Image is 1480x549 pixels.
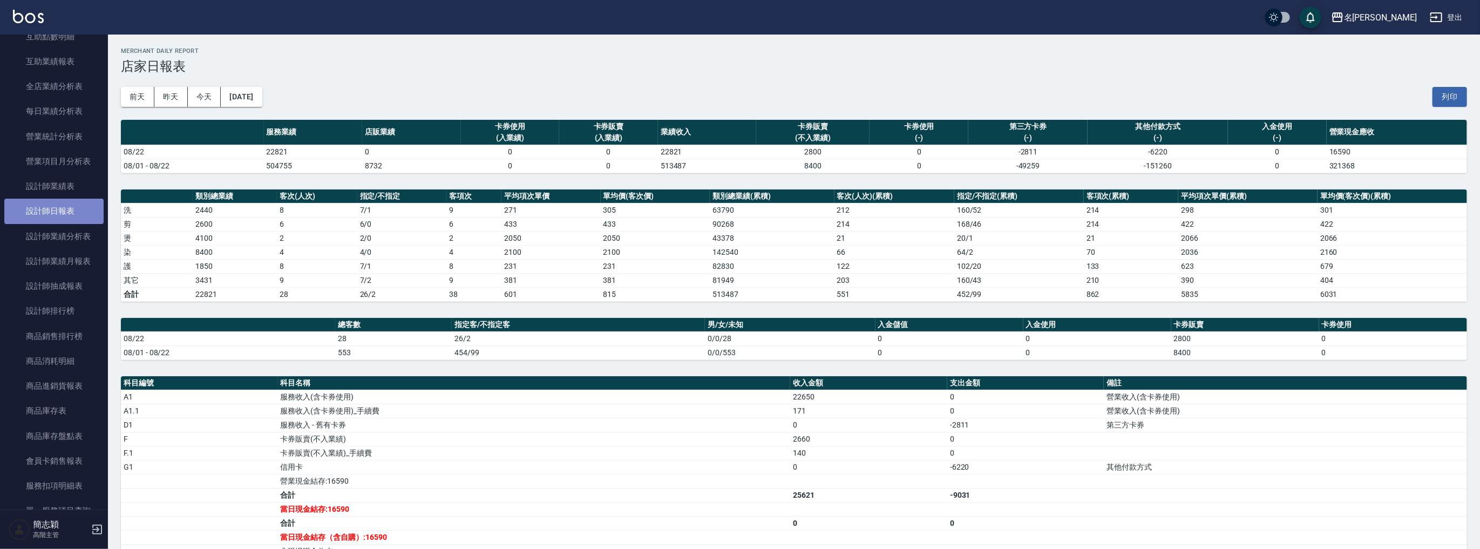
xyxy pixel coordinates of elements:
td: 133 [1084,259,1179,273]
a: 設計師抽成報表 [4,274,104,299]
th: 科目名稱 [278,376,791,390]
td: 214 [834,217,954,231]
th: 客項次(累積) [1084,189,1179,204]
th: 服務業績 [264,120,363,145]
td: 601 [501,287,601,301]
td: 8400 [1171,345,1319,360]
td: 剪 [121,217,193,231]
td: 26/2 [452,331,705,345]
td: 洗 [121,203,193,217]
td: 2066 [1178,231,1318,245]
td: 160 / 52 [954,203,1084,217]
div: 卡券販賣 [759,121,867,132]
a: 商品庫存盤點表 [4,424,104,449]
a: 設計師排行榜 [4,299,104,323]
td: 452/99 [954,287,1084,301]
td: 0 [870,145,968,159]
td: 2800 [756,145,870,159]
th: 單均價(客次價) [601,189,710,204]
div: (不入業績) [759,132,867,144]
div: 名[PERSON_NAME] [1344,11,1417,24]
td: 0 [559,159,658,173]
td: 381 [601,273,710,287]
button: 登出 [1425,8,1467,28]
td: 2066 [1318,231,1467,245]
td: 210 [1084,273,1179,287]
th: 客次(人次) [277,189,357,204]
td: 08/01 - 08/22 [121,159,264,173]
td: 513487 [658,159,757,173]
td: 6 [277,217,357,231]
td: 0 [1023,345,1171,360]
th: 指定/不指定 [357,189,447,204]
td: 142540 [710,245,834,259]
td: -151260 [1088,159,1228,173]
td: 2036 [1178,245,1318,259]
td: 64 / 2 [954,245,1084,259]
td: D1 [121,418,278,432]
td: 0 [559,145,658,159]
td: 140 [790,446,947,460]
td: 2050 [601,231,710,245]
img: Logo [13,10,44,23]
div: 卡券使用 [464,121,557,132]
td: 0/0/28 [705,331,875,345]
a: 互助點數明細 [4,24,104,49]
td: 3431 [193,273,277,287]
td: 9 [277,273,357,287]
button: save [1300,6,1321,28]
td: 862 [1084,287,1179,301]
th: 類別總業績(累積) [710,189,834,204]
td: A1 [121,390,278,404]
td: 422 [1318,217,1467,231]
th: 入金使用 [1023,318,1171,332]
td: 0 [790,516,947,530]
td: 9 [446,203,501,217]
td: 25621 [790,488,947,502]
td: 合計 [278,516,791,530]
td: 8 [446,259,501,273]
td: F [121,432,278,446]
td: 20 / 1 [954,231,1084,245]
td: 2 [446,231,501,245]
a: 設計師業績分析表 [4,224,104,249]
td: 504755 [264,159,363,173]
td: 服務收入 - 舊有卡券 [278,418,791,432]
td: 0 [875,345,1023,360]
td: 0 [1319,345,1467,360]
td: 卡券販賣(不入業績) [278,432,791,446]
td: 0 [875,331,1023,345]
td: 8 [277,259,357,273]
td: 231 [501,259,601,273]
th: 營業現金應收 [1327,120,1467,145]
td: 9 [446,273,501,287]
div: (入業績) [464,132,557,144]
th: 卡券販賣 [1171,318,1319,332]
button: 昨天 [154,87,188,107]
th: 入金儲值 [875,318,1023,332]
td: F.1 [121,446,278,460]
td: 8400 [193,245,277,259]
td: 404 [1318,273,1467,287]
td: 2100 [501,245,601,259]
td: -2811 [968,145,1088,159]
td: 當日現金結存（含自購）:16590 [278,530,791,544]
td: 43378 [710,231,834,245]
td: 染 [121,245,193,259]
td: 63790 [710,203,834,217]
td: 298 [1178,203,1318,217]
td: 0 [1228,159,1327,173]
td: 0 [870,159,968,173]
th: 客項次 [446,189,501,204]
td: -6220 [947,460,1104,474]
td: 8732 [362,159,461,173]
a: 商品銷售排行榜 [4,324,104,349]
th: 備註 [1104,376,1467,390]
button: 今天 [188,87,221,107]
th: 店販業績 [362,120,461,145]
div: 第三方卡券 [971,121,1085,132]
td: 0 [790,418,947,432]
td: 203 [834,273,954,287]
td: 2160 [1318,245,1467,259]
td: G1 [121,460,278,474]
